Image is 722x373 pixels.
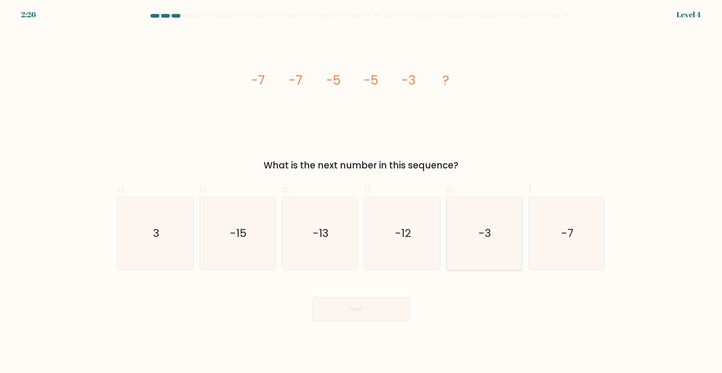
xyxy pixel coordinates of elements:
[395,226,411,241] text: -12
[364,71,378,89] tspan: -5
[289,71,302,89] tspan: -7
[326,71,341,89] tspan: -5
[561,226,573,241] text: -7
[443,71,449,89] tspan: ?
[364,182,373,196] span: d.
[282,182,290,196] span: c.
[117,182,126,196] span: a.
[251,71,265,89] tspan: -7
[21,9,36,20] div: 2:26
[122,159,600,172] div: What is the next number in this sequence?
[676,9,701,20] div: Level 4
[446,182,455,196] span: e.
[528,182,534,196] span: f.
[200,182,209,196] span: b.
[479,226,491,241] text: -3
[312,297,410,321] button: Next
[230,226,247,241] text: -15
[312,226,329,241] text: -13
[402,71,416,89] tspan: -3
[153,226,159,241] text: 3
